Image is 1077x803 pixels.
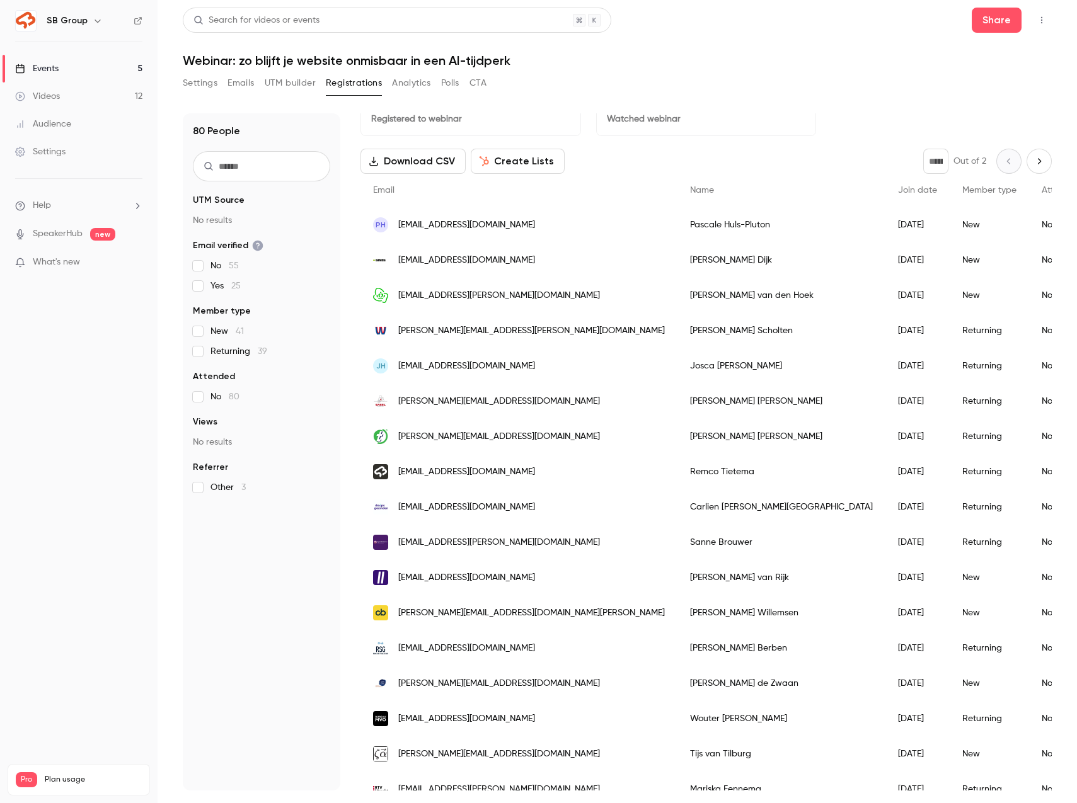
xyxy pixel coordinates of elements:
[210,325,244,338] span: New
[885,489,950,525] div: [DATE]
[193,461,228,474] span: Referrer
[15,118,71,130] div: Audience
[398,748,600,761] span: [PERSON_NAME][EMAIL_ADDRESS][DOMAIN_NAME]
[950,313,1029,348] div: Returning
[210,280,241,292] span: Yes
[690,186,714,195] span: Name
[373,429,388,444] img: translas.com
[885,419,950,454] div: [DATE]
[677,384,885,419] div: [PERSON_NAME] [PERSON_NAME]
[265,73,316,93] button: UTM builder
[950,348,1029,384] div: Returning
[398,501,535,514] span: [EMAIL_ADDRESS][DOMAIN_NAME]
[677,595,885,630] div: [PERSON_NAME] Willemsen
[15,62,59,75] div: Events
[885,525,950,560] div: [DATE]
[677,419,885,454] div: [PERSON_NAME] [PERSON_NAME]
[677,525,885,560] div: Sanne Brouwer
[373,605,388,620] img: code-blauw.nl
[950,419,1029,454] div: Returning
[33,227,83,241] a: SpeakerHub
[229,392,239,401] span: 80
[373,323,388,338] img: vanderwal.company
[47,14,88,27] h6: SB Group
[677,666,885,701] div: [PERSON_NAME] de Zwaan
[950,630,1029,666] div: Returning
[885,736,950,772] div: [DATE]
[33,199,51,212] span: Help
[193,305,251,317] span: Member type
[398,783,600,796] span: [EMAIL_ADDRESS][PERSON_NAME][DOMAIN_NAME]
[677,207,885,242] div: Pascale Huls-Pluton
[1027,149,1052,174] button: Next page
[373,253,388,268] img: gimeg.nl
[398,289,600,302] span: [EMAIL_ADDRESS][PERSON_NAME][DOMAIN_NAME]
[898,186,937,195] span: Join date
[231,282,241,290] span: 25
[15,145,66,158] div: Settings
[15,90,60,103] div: Videos
[373,464,388,479] img: socialbrothers.nl
[950,736,1029,772] div: New
[373,641,388,656] img: rsg.nl
[193,14,320,27] div: Search for videos or events
[33,256,80,269] span: What's new
[950,525,1029,560] div: Returning
[677,701,885,736] div: Wouter [PERSON_NAME]
[193,194,245,207] span: UTM Source
[398,607,665,620] span: [PERSON_NAME][EMAIL_ADDRESS][DOMAIN_NAME][PERSON_NAME]
[885,560,950,595] div: [DATE]
[885,348,950,384] div: [DATE]
[677,348,885,384] div: Josca [PERSON_NAME]
[677,736,885,772] div: Tijs van Tilburg
[398,536,600,549] span: [EMAIL_ADDRESS][PERSON_NAME][DOMAIN_NAME]
[373,676,388,691] img: heinendelftsblauw.nl
[371,113,570,125] p: Registered to webinar
[950,560,1029,595] div: New
[16,772,37,787] span: Pro
[398,712,535,726] span: [EMAIL_ADDRESS][DOMAIN_NAME]
[398,360,535,373] span: [EMAIL_ADDRESS][DOMAIN_NAME]
[183,73,217,93] button: Settings
[229,261,239,270] span: 55
[885,666,950,701] div: [DATE]
[258,347,267,356] span: 39
[950,666,1029,701] div: New
[398,571,535,584] span: [EMAIL_ADDRESS][DOMAIN_NAME]
[398,219,535,232] span: [EMAIL_ADDRESS][DOMAIN_NAME]
[376,219,386,231] span: PH
[885,207,950,242] div: [DATE]
[950,384,1029,419] div: Returning
[193,239,263,252] span: Email verified
[398,677,600,690] span: [PERSON_NAME][EMAIL_ADDRESS][DOMAIN_NAME]
[677,489,885,525] div: Carlien [PERSON_NAME][GEOGRAPHIC_DATA]
[398,324,665,338] span: [PERSON_NAME][EMAIL_ADDRESS][PERSON_NAME][DOMAIN_NAME]
[373,394,388,409] img: sabelcommunicatie.nl
[885,384,950,419] div: [DATE]
[210,390,239,403] span: No
[360,149,466,174] button: Download CSV
[885,313,950,348] div: [DATE]
[373,186,395,195] span: Email
[373,570,388,585] img: 2digits.nl
[677,630,885,666] div: [PERSON_NAME] Berben
[210,345,267,358] span: Returning
[127,257,142,268] iframe: Noticeable Trigger
[677,560,885,595] div: [PERSON_NAME] van Rijk
[677,242,885,278] div: [PERSON_NAME] Dijk
[962,186,1017,195] span: Member type
[241,483,246,492] span: 3
[950,242,1029,278] div: New
[471,149,565,174] button: Create Lists
[677,454,885,489] div: Remco Tietema
[469,73,487,93] button: CTA
[677,313,885,348] div: [PERSON_NAME] Scholten
[373,288,388,303] img: kpnmail.nl
[972,8,1022,33] button: Share
[193,214,330,227] p: No results
[950,207,1029,242] div: New
[885,278,950,313] div: [DATE]
[885,454,950,489] div: [DATE]
[373,535,388,550] img: specialisten-net.nl
[398,430,600,443] span: [PERSON_NAME][EMAIL_ADDRESS][DOMAIN_NAME]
